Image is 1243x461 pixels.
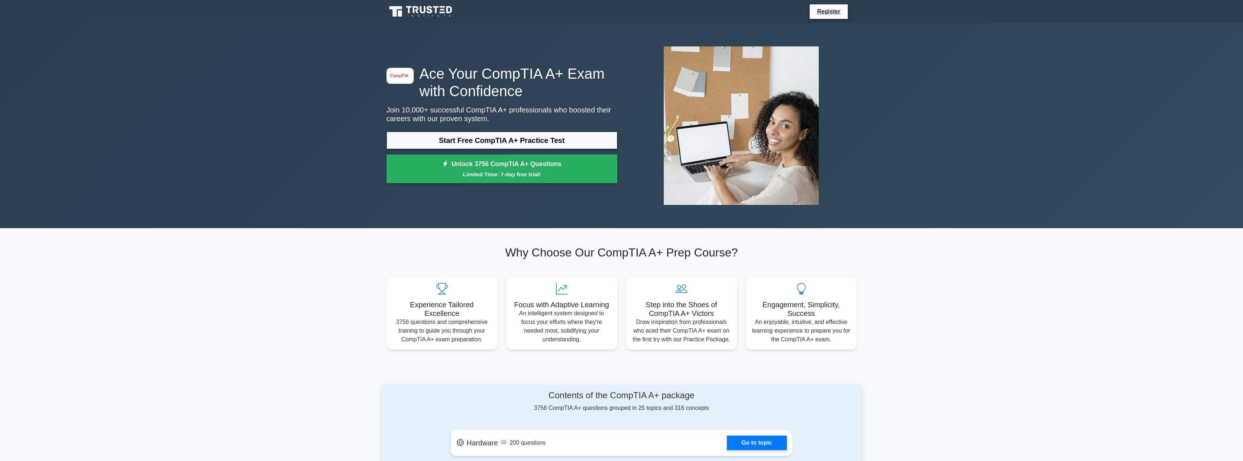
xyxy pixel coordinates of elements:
[387,132,617,149] a: Start Free CompTIA A+ Practice Test
[752,318,851,344] p: An enjoyable, intuitive, and effective learning experience to prepare you for the CompTIA A+ exam.
[392,300,492,318] h5: Experience Tailored Excellence
[512,309,612,344] p: An intelligent system designed to focus your efforts where they're needed most, solidifying your ...
[752,300,851,318] h5: Engagement, Simplicity, Success
[813,7,845,16] a: Register
[396,170,608,178] small: Limited Time: 7-day free trial!
[451,390,793,412] div: 3756 CompTIA A+ questions grouped in 25 topics and 316 concepts
[387,246,857,259] h2: Why Choose Our CompTIA A+ Prep Course?
[451,390,793,401] h4: Contents of the CompTIA A+ package
[387,155,617,184] a: Unlock 3756 CompTIA A+ QuestionsLimited Time: 7-day free trial!
[392,318,492,344] p: 3756 questions and comprehensive training to guide you through your CompTIA A+ exam preparation.
[512,300,612,309] h5: Focus with Adaptive Learning
[632,300,731,318] h5: Step into the Shoes of CompTIA A+ Victors
[727,436,786,450] a: Go to topic
[387,65,617,100] h1: Ace Your CompTIA A+ Exam with Confidence
[387,106,617,123] p: Join 10,000+ successful CompTIA A+ professionals who boosted their careers with our proven system.
[632,318,731,344] p: Draw inspiration from professionals who aced their CompTIA A+ exam on the first try with our Prac...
